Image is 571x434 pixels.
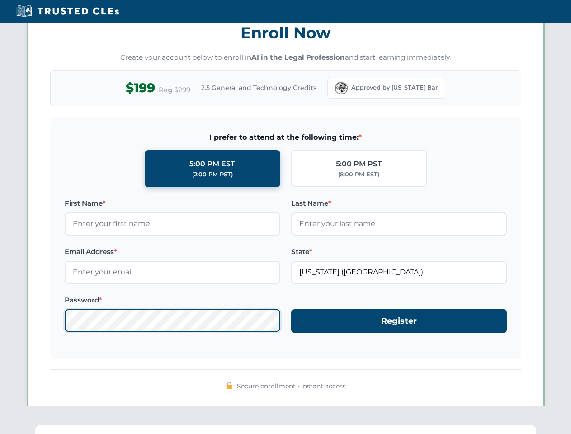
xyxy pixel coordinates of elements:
[65,295,280,306] label: Password
[50,19,521,47] h3: Enroll Now
[14,5,122,18] img: Trusted CLEs
[65,132,507,143] span: I prefer to attend at the following time:
[291,309,507,333] button: Register
[336,158,382,170] div: 5:00 PM PST
[226,382,233,389] img: 🔒
[192,170,233,179] div: (2:00 PM PST)
[338,170,379,179] div: (8:00 PM EST)
[291,261,507,283] input: Florida (FL)
[291,198,507,209] label: Last Name
[351,83,438,92] span: Approved by [US_STATE] Bar
[335,82,348,94] img: Florida Bar
[65,261,280,283] input: Enter your email
[291,212,507,235] input: Enter your last name
[291,246,507,257] label: State
[65,246,280,257] label: Email Address
[251,53,345,61] strong: AI in the Legal Profession
[159,85,190,95] span: Reg $299
[65,212,280,235] input: Enter your first name
[50,52,521,63] p: Create your account below to enroll in and start learning immediately.
[189,158,235,170] div: 5:00 PM EST
[126,78,155,98] span: $199
[65,198,280,209] label: First Name
[237,381,346,391] span: Secure enrollment • Instant access
[201,83,316,93] span: 2.5 General and Technology Credits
